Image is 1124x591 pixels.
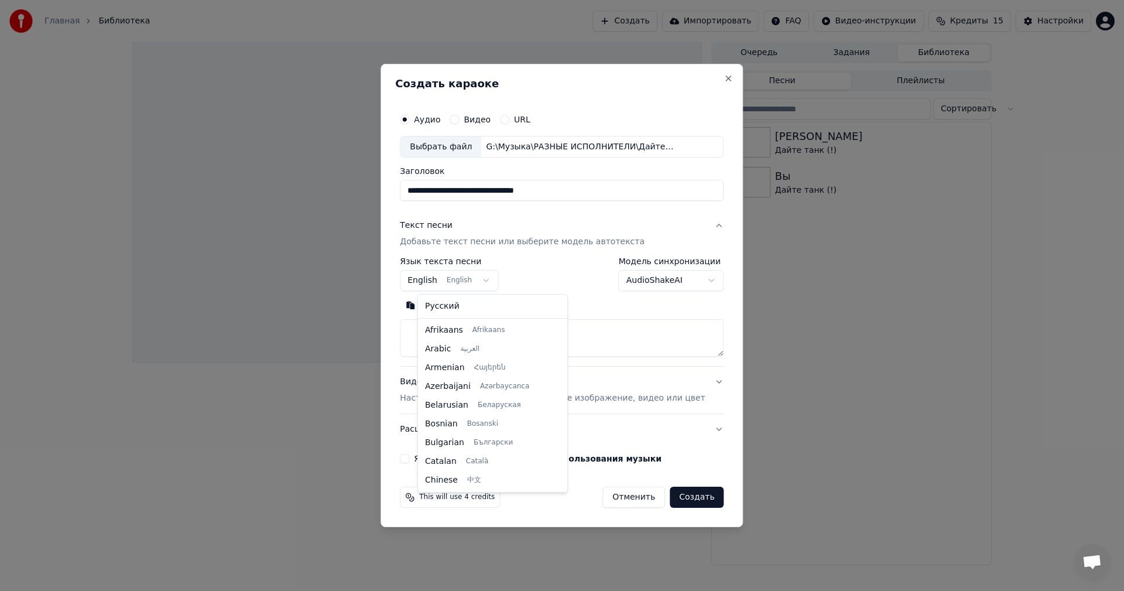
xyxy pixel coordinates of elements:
[419,493,495,502] span: This will use 4 credits
[400,414,724,445] button: Расширенный
[619,258,724,266] label: Модель синхронизации
[414,115,440,124] label: Аудио
[466,457,488,466] span: Català
[481,141,680,153] div: G:\Музыка\РАЗНЫЕ ИСПОЛНИТЕЛИ\Дайте танк(!)\Дайте танк (!) - Пошли вы все на хуй.mp3
[414,455,662,463] label: Я принимаю
[467,419,498,429] span: Bosanski
[400,377,705,405] div: Видео
[602,487,665,508] button: Отменить
[400,168,724,176] label: Заголовок
[425,324,463,336] span: Afrikaans
[425,343,451,355] span: Arabic
[514,115,530,124] label: URL
[400,258,498,266] label: Язык текста песни
[460,344,479,354] span: العربية
[425,300,460,312] span: Русский
[425,474,458,486] span: Chinese
[400,237,645,248] p: Добавьте текст песни или выберите модель автотекста
[474,363,506,373] span: Հայերեն
[467,476,481,485] span: 中文
[425,399,468,411] span: Belarusian
[400,296,464,315] button: Вставить
[400,220,453,232] div: Текст песни
[425,362,465,374] span: Armenian
[400,136,481,158] div: Выбрать файл
[425,437,464,449] span: Bulgarian
[474,438,513,447] span: Български
[472,326,505,335] span: Afrikaans
[478,401,521,410] span: Беларуская
[670,487,724,508] button: Создать
[425,418,458,430] span: Bosnian
[472,455,662,463] button: Подтверждение использования музыки
[425,456,457,467] span: Catalan
[400,392,705,404] p: Настройте видео караоке: используйте изображение, видео или цвет
[464,115,491,124] label: Видео
[395,78,728,89] h2: Создать караоке
[480,382,529,391] span: Azərbaycanca
[425,381,471,392] span: Azerbaijani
